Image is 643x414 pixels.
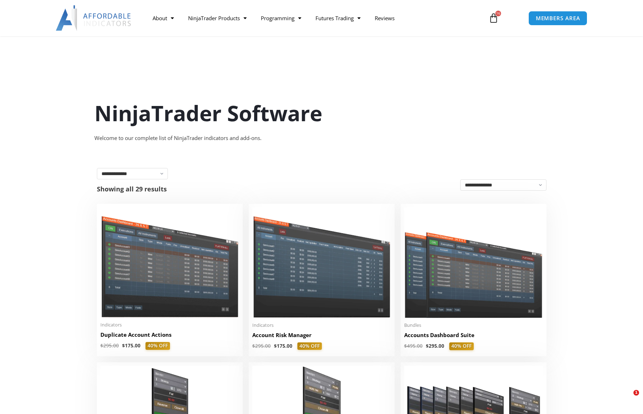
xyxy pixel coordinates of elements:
h2: Accounts Dashboard Suite [404,331,543,339]
span: 40% OFF [297,342,322,350]
bdi: 295.00 [100,342,119,349]
span: $ [100,342,103,349]
a: Accounts Dashboard Suite [404,331,543,342]
span: $ [122,342,125,349]
bdi: 495.00 [404,343,423,349]
bdi: 295.00 [252,343,271,349]
span: $ [274,343,277,349]
a: Duplicate Account Actions [100,331,239,342]
span: Indicators [252,322,391,328]
span: MEMBERS AREA [536,16,580,21]
h2: Duplicate Account Actions [100,331,239,339]
iframe: Intercom live chat [619,390,636,407]
span: Indicators [100,322,239,328]
div: Welcome to our complete list of NinjaTrader indicators and add-ons. [94,133,549,143]
img: Account Risk Manager [252,207,391,318]
span: 16 [495,11,501,16]
img: Duplicate Account Actions [100,207,239,318]
a: NinjaTrader Products [181,10,254,26]
img: Accounts Dashboard Suite [404,207,543,318]
span: Bundles [404,322,543,328]
span: $ [426,343,429,349]
a: Futures Trading [308,10,368,26]
nav: Menu [145,10,480,26]
a: Reviews [368,10,402,26]
a: Account Risk Manager [252,331,391,342]
span: $ [404,343,407,349]
span: $ [252,343,255,349]
select: Shop order [460,179,546,191]
bdi: 175.00 [274,343,292,349]
h1: NinjaTrader Software [94,98,549,128]
a: Programming [254,10,308,26]
a: MEMBERS AREA [528,11,588,26]
a: About [145,10,181,26]
span: 40% OFF [449,342,474,350]
span: 1 [633,390,639,396]
bdi: 295.00 [426,343,444,349]
h2: Account Risk Manager [252,331,391,339]
span: 40% OFF [145,342,170,350]
img: LogoAI | Affordable Indicators – NinjaTrader [56,5,132,31]
p: Showing all 29 results [97,186,167,192]
bdi: 175.00 [122,342,141,349]
a: 16 [478,8,509,28]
